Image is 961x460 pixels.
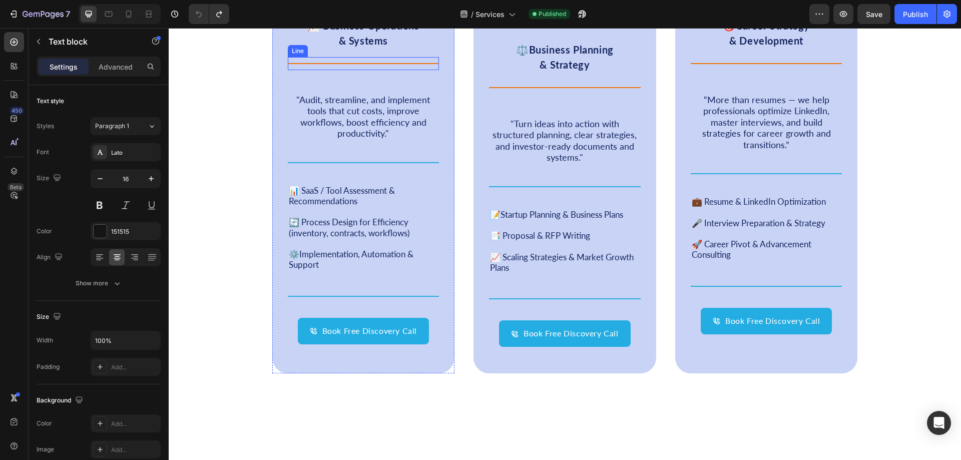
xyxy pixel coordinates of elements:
div: 151515 [111,227,158,236]
p: "Turn ideas into action with structured planning, clear strategies, and investor-ready documents ... [321,90,471,135]
div: Image [37,445,54,454]
button: Show more [37,274,161,292]
p: “More than resumes — we help professionals optimize LinkedIn, master interviews, and build strate... [523,66,673,123]
div: Undo/Redo [189,4,229,24]
p: Book Free Discovery Call [557,286,651,300]
p: Book Free Discovery Call [355,298,449,313]
span: Published [539,10,566,19]
p: 7 [66,8,70,20]
div: Font [37,148,49,157]
div: Color [37,227,52,236]
iframe: Design area [169,28,961,460]
div: Align [37,251,65,264]
span: Save [866,10,882,19]
span: Paragraph 1 [95,122,129,131]
div: Padding [37,362,60,371]
strong: & Development [561,7,635,19]
button: Publish [894,4,936,24]
button: <p>Book Free Discovery Call</p> [532,280,663,306]
p: 🚀 Career Pivot & Advancement Consulting [523,211,673,232]
button: <p>Book Free Discovery Call</p> [330,292,461,319]
div: Publish [903,9,928,20]
p: 📑 Proposal & RFP Writing [321,202,471,213]
div: 450 [10,107,24,115]
span: / [471,9,473,20]
div: Lato [111,148,158,157]
div: Background [37,394,85,407]
p: 🎤 Interview Preparation & Strategy [523,190,673,200]
button: Paragraph 1 [91,117,161,135]
div: Size [37,310,63,324]
p: Settings [50,62,78,72]
div: Text style [37,97,64,106]
div: Color [37,419,52,428]
div: Show more [76,278,122,288]
input: Auto [91,331,160,349]
button: 7 [4,4,75,24]
strong: & Strategy [371,31,421,43]
div: Open Intercom Messenger [927,411,951,435]
div: Add... [111,363,158,372]
p: 📝Startup Planning & Business Plans [321,181,471,192]
button: Save [857,4,890,24]
div: Add... [111,419,158,428]
div: Beta [8,183,24,191]
div: Width [37,336,53,345]
div: Styles [37,122,54,131]
p: Text block [49,36,134,48]
div: Add... [111,445,158,454]
span: Services [475,9,505,20]
p: Advanced [99,62,133,72]
p: 📈 Scaling Strategies & Market Growth Plans [321,224,471,245]
p: 💼 Resume & LinkedIn Optimization [523,168,673,179]
div: Size [37,172,63,185]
